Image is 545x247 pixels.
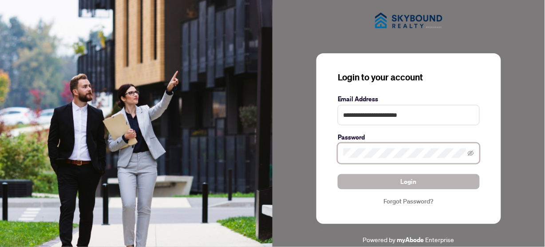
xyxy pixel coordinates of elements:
img: ma-logo [364,2,453,39]
span: Login [401,175,417,189]
button: Login [338,174,480,189]
a: Forgot Password? [338,196,480,206]
label: Email Address [338,94,480,104]
h3: Login to your account [338,71,480,84]
span: Powered by [363,235,396,243]
span: Enterprise [426,235,454,243]
a: myAbode [397,235,424,245]
label: Password [338,132,480,142]
span: eye-invisible [468,150,474,156]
